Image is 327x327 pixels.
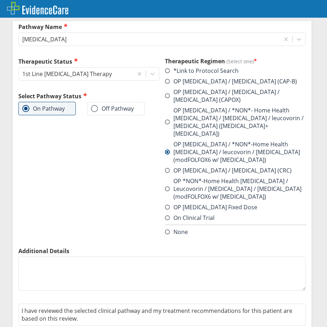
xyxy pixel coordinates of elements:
[22,307,292,322] span: I have reviewed the selected clinical pathway and my treatment recommendations for this patient a...
[165,57,306,65] h3: Therapeutic Regimen
[165,106,306,138] label: OP [MEDICAL_DATA] / *NON*- Home Health [MEDICAL_DATA] / [MEDICAL_DATA] / leucovorin / [MEDICAL_DA...
[165,140,306,164] label: OP [MEDICAL_DATA] / *NON*-Home Health [MEDICAL_DATA] / leucovorin / [MEDICAL_DATA] (modFOLFOX6 w/...
[7,2,68,14] img: EvidenceCare
[165,167,292,174] label: OP [MEDICAL_DATA] / [MEDICAL_DATA] (CRC)
[165,228,188,236] label: None
[91,105,134,112] label: Off Pathway
[165,214,214,222] label: On Clinical Trial
[165,203,257,211] label: OP [MEDICAL_DATA] Fixed Dose
[22,70,112,78] div: 1st Line [MEDICAL_DATA] Therapy
[165,88,306,104] label: OP [MEDICAL_DATA] / [MEDICAL_DATA] / [MEDICAL_DATA] (CAPOX)
[165,67,239,75] label: *Link to Protocol Search
[165,77,297,85] label: OP [MEDICAL_DATA] / [MEDICAL_DATA] (CAP-B)
[226,58,254,65] span: (Select one)
[18,92,159,100] h2: Select Pathway Status
[22,35,67,43] div: [MEDICAL_DATA]
[18,57,159,65] label: Therapeutic Status
[165,177,306,200] label: OP *NON*-Home Health [MEDICAL_DATA] / Leucovorin / [MEDICAL_DATA] / [MEDICAL_DATA] (modFOLFOX6 w/...
[18,247,306,255] label: Additional Details
[22,105,65,112] label: On Pathway
[18,23,306,31] label: Pathway Name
